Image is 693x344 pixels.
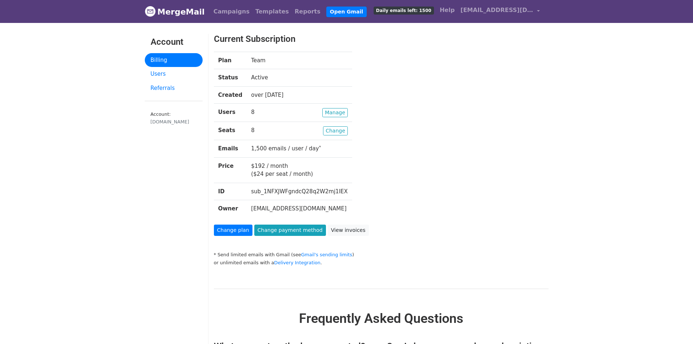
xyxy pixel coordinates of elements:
td: 8 [247,122,352,140]
th: Price [214,157,247,183]
h2: Frequently Asked Questions [214,311,549,327]
a: Change plan [214,225,252,236]
small: Account: [151,111,197,125]
a: Change payment method [254,225,326,236]
td: 1,500 emails / user / day [247,140,352,158]
th: Owner [214,200,247,217]
a: Billing [145,53,203,67]
a: Help [437,3,458,17]
a: Reports [292,4,323,19]
td: Active [247,69,352,87]
div: [DOMAIN_NAME] [151,118,197,125]
span: Daily emails left: 1500 [374,7,434,15]
th: ID [214,183,247,200]
th: Seats [214,122,247,140]
a: Gmail's sending limits [301,252,353,257]
th: Status [214,69,247,87]
th: Created [214,86,247,104]
a: Templates [252,4,292,19]
h3: Account [151,37,197,47]
a: [EMAIL_ADDRESS][DOMAIN_NAME] [458,3,543,20]
img: MergeMail logo [145,6,156,17]
a: Delivery Integration [274,260,320,265]
small: * Send limited emails with Gmail (see ) or unlimited emails with a . [214,252,354,266]
td: $192 / month ($24 per seat / month) [247,157,352,183]
a: Users [145,67,203,81]
h3: Current Subscription [214,34,520,44]
a: Change [323,126,348,135]
a: Open Gmail [326,7,367,17]
span: [EMAIL_ADDRESS][DOMAIN_NAME] [461,6,533,15]
td: [EMAIL_ADDRESS][DOMAIN_NAME] [247,200,352,217]
a: Daily emails left: 1500 [371,3,437,17]
td: over [DATE] [247,86,352,104]
td: Team [247,52,352,69]
th: Users [214,104,247,122]
th: Plan [214,52,247,69]
a: Campaigns [211,4,252,19]
a: View invoices [328,225,369,236]
a: MergeMail [145,4,205,19]
td: sub_1NFXJWFgndcQ28q2W2mj1IEX [247,183,352,200]
a: Referrals [145,81,203,95]
td: 8 [247,104,352,122]
th: Emails [214,140,247,158]
a: Manage [322,108,348,117]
